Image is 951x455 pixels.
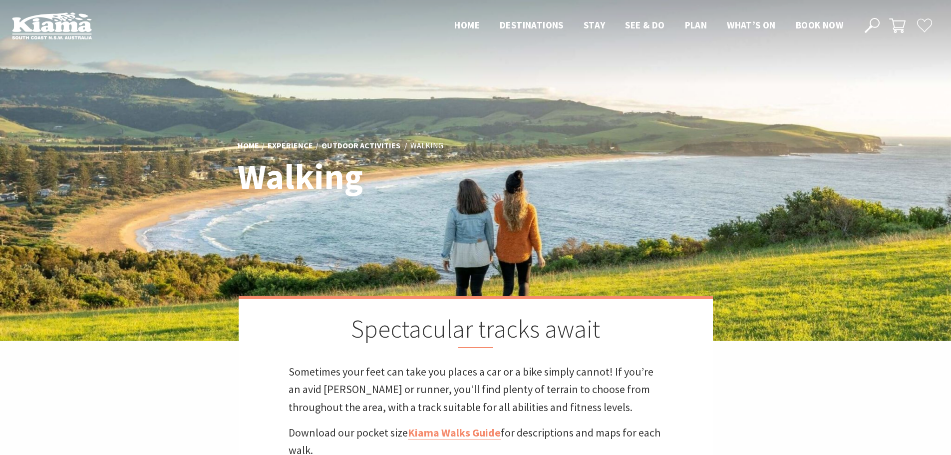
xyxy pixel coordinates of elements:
[408,426,501,440] a: Kiama Walks Guide
[289,314,663,348] h2: Spectacular tracks await
[238,157,520,196] h1: Walking
[12,12,92,39] img: Kiama Logo
[727,19,776,31] span: What’s On
[584,19,606,31] span: Stay
[238,140,259,151] a: Home
[500,19,564,31] span: Destinations
[625,19,664,31] span: See & Do
[685,19,707,31] span: Plan
[321,140,400,151] a: Outdoor Activities
[796,19,843,31] span: Book now
[289,363,663,416] p: Sometimes your feet can take you places a car or a bike simply cannot! If you’re an avid [PERSON_...
[444,17,853,34] nav: Main Menu
[410,139,443,152] li: Walking
[454,19,480,31] span: Home
[268,140,313,151] a: Experience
